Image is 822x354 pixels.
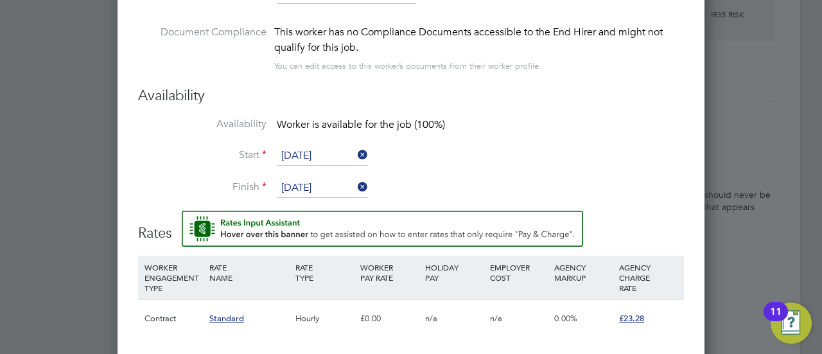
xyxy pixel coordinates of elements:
div: EMPLOYER COST [487,256,552,289]
span: n/a [425,313,437,324]
span: n/a [490,313,502,324]
div: WORKER PAY RATE [357,256,422,289]
div: WORKER ENGAGEMENT TYPE [141,256,206,299]
div: This worker has no Compliance Documents accessible to the End Hirer and might not qualify for thi... [274,24,684,55]
button: Rate Assistant [182,211,583,247]
div: RATE NAME [206,256,292,289]
div: 11 [770,312,782,328]
span: £23.28 [619,313,644,324]
h3: Availability [138,87,684,105]
label: Start [138,148,267,162]
button: Open Resource Center, 11 new notifications [771,303,812,344]
span: 0.00% [554,313,577,324]
label: Availability [138,118,267,131]
div: HOLIDAY PAY [422,256,487,289]
span: Standard [209,313,244,324]
div: Hourly [292,300,357,337]
input: Select one [277,179,368,198]
div: Contract [141,300,206,337]
span: Worker is available for the job (100%) [277,118,445,131]
div: AGENCY MARKUP [551,256,616,289]
div: You can edit access to this worker’s documents from their worker profile. [274,58,541,74]
label: Finish [138,181,267,194]
div: AGENCY CHARGE RATE [616,256,681,299]
div: £0.00 [357,300,422,337]
div: RATE TYPE [292,256,357,289]
input: Select one [277,146,368,166]
h3: Rates [138,211,684,243]
label: Document Compliance [138,24,267,71]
